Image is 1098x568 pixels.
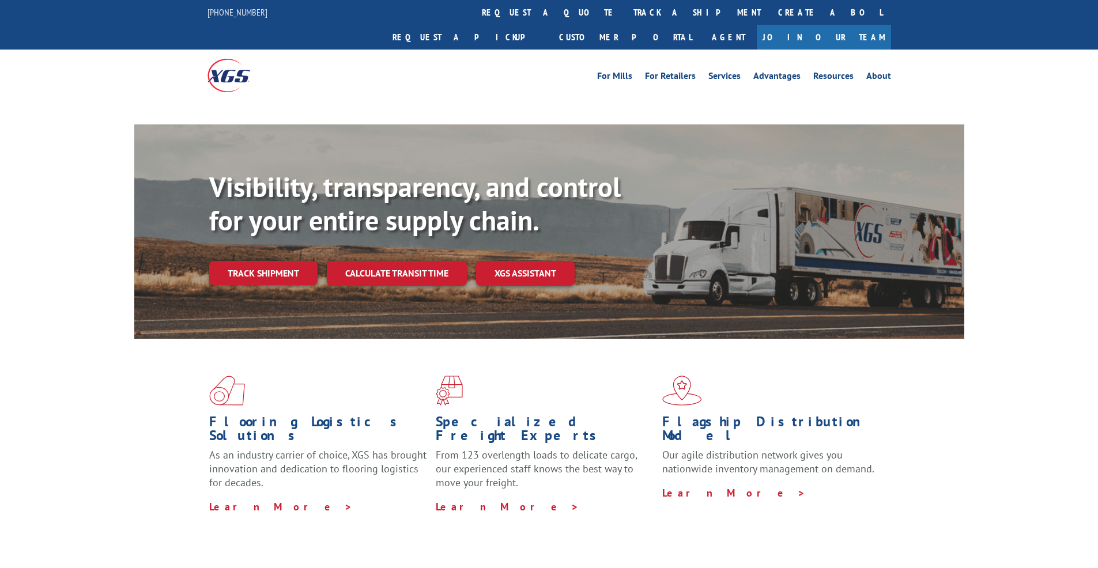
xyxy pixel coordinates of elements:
[209,415,427,448] h1: Flooring Logistics Solutions
[436,376,463,406] img: xgs-icon-focused-on-flooring-red
[476,261,575,286] a: XGS ASSISTANT
[662,486,806,499] a: Learn More >
[662,376,702,406] img: xgs-icon-flagship-distribution-model-red
[813,71,854,84] a: Resources
[866,71,891,84] a: About
[708,71,741,84] a: Services
[550,25,700,50] a: Customer Portal
[209,500,353,513] a: Learn More >
[753,71,801,84] a: Advantages
[757,25,891,50] a: Join Our Team
[209,448,427,489] span: As an industry carrier of choice, XGS has brought innovation and dedication to flooring logistics...
[436,415,654,448] h1: Specialized Freight Experts
[207,6,267,18] a: [PHONE_NUMBER]
[662,415,880,448] h1: Flagship Distribution Model
[209,169,621,238] b: Visibility, transparency, and control for your entire supply chain.
[597,71,632,84] a: For Mills
[327,261,467,286] a: Calculate transit time
[209,376,245,406] img: xgs-icon-total-supply-chain-intelligence-red
[645,71,696,84] a: For Retailers
[384,25,550,50] a: Request a pickup
[700,25,757,50] a: Agent
[662,448,874,475] span: Our agile distribution network gives you nationwide inventory management on demand.
[436,448,654,499] p: From 123 overlength loads to delicate cargo, our experienced staff knows the best way to move you...
[209,261,318,285] a: Track shipment
[436,500,579,513] a: Learn More >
